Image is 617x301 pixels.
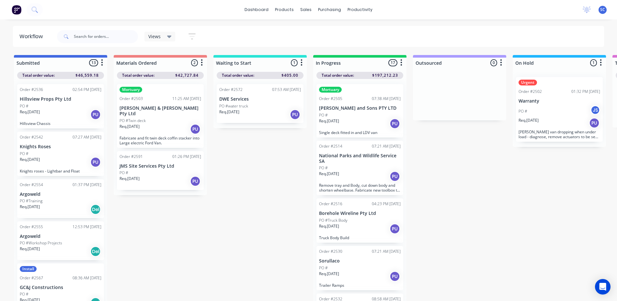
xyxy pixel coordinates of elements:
[20,169,101,173] p: Knights roses - Lightbar and Float
[20,275,43,281] div: Order #2567
[120,154,143,160] div: Order #2591
[19,33,46,40] div: Workflow
[219,96,301,102] p: DWE Services
[319,249,342,254] div: Order #2530
[120,170,128,176] p: PO #
[372,72,398,78] span: $197,212.23
[20,234,101,239] p: Argoweld
[316,141,403,195] div: Order #251407:21 AM [DATE]National Parks and Wildlife Service SAPO #Req.[DATE]PURemove tray and B...
[20,121,101,126] p: Hillsview Chassis
[571,89,600,95] div: 01:32 PM [DATE]
[20,151,29,157] p: PO #
[390,271,400,282] div: PU
[519,108,527,114] p: PO #
[120,96,143,102] div: Order #2503
[73,224,101,230] div: 12:53 PM [DATE]
[74,30,138,43] input: Search for orders...
[148,33,161,40] span: Views
[297,5,315,15] div: sales
[319,118,339,124] p: Req. [DATE]
[372,96,401,102] div: 07:38 AM [DATE]
[589,118,600,128] div: PU
[20,285,101,290] p: GC&J Constructions
[20,240,62,246] p: PO #Workshop Projects
[20,96,101,102] p: Hillsview Props Pty Ltd
[20,103,29,109] p: PO #
[319,130,401,135] p: Single deck fitted in and LDV van
[120,118,146,124] p: PO #Twin deck
[390,224,400,234] div: PU
[120,163,201,169] p: JMS Site Services Pty Ltd
[316,198,403,243] div: Order #251604:23 PM [DATE]Borehole Wireline Pty LtdPO #Truck BodyReq.[DATE]PUTruck Body Build
[595,279,611,295] div: Open Intercom Messenger
[20,109,40,115] p: Req. [DATE]
[222,72,254,78] span: Total order value:
[319,96,342,102] div: Order #2505
[90,204,101,215] div: Del
[319,217,348,223] p: PO #Truck Body
[22,72,55,78] span: Total order value:
[315,5,344,15] div: purchasing
[20,192,101,197] p: Argoweld
[20,246,40,252] p: Req. [DATE]
[319,235,401,240] p: Truck Body Build
[319,87,342,93] div: Mortuary
[90,157,101,167] div: PU
[316,246,403,290] div: Order #253007:21 AM [DATE]SorullacoPO #Req.[DATE]PUTrailer Ramps
[290,109,300,120] div: PU
[319,165,328,171] p: PO #
[20,144,101,150] p: Knights Roses
[272,5,297,15] div: products
[20,204,40,210] p: Req. [DATE]
[217,84,303,123] div: Order #257207:53 AM [DATE]DWE ServicesPO #water truckReq.[DATE]PU
[372,201,401,207] div: 04:23 PM [DATE]
[319,211,401,216] p: Borehole Wireline Pty Ltd
[319,153,401,164] p: National Parks and Wildlife Service SA
[319,201,342,207] div: Order #2516
[17,132,104,176] div: Order #254207:27 AM [DATE]Knights RosesPO #Req.[DATE]PUKnights roses - Lightbar and Float
[319,143,342,149] div: Order #2514
[20,87,43,93] div: Order #2536
[75,72,99,78] span: $46,559.18
[20,134,43,140] div: Order #2542
[175,72,199,78] span: $42,727.84
[73,182,101,188] div: 01:37 PM [DATE]
[20,182,43,188] div: Order #2554
[20,198,42,204] p: PO #Training
[319,223,339,229] p: Req. [DATE]
[519,80,537,85] div: Urgent
[17,179,104,218] div: Order #255401:37 PM [DATE]ArgoweldPO #TrainingReq.[DATE]Del
[122,72,154,78] span: Total order value:
[600,7,605,13] span: SC
[20,224,43,230] div: Order #2555
[172,154,201,160] div: 01:26 PM [DATE]
[90,109,101,120] div: PU
[20,291,29,297] p: PO #
[172,96,201,102] div: 11:25 AM [DATE]
[190,176,200,186] div: PU
[17,221,104,260] div: Order #255512:53 PM [DATE]ArgoweldPO #Workshop ProjectsReq.[DATE]Del
[20,266,37,272] div: Install
[319,183,401,193] p: Remove tray and Body, cut down body and shorten wheelbase. Fabricate new toolbox to fit on tray t...
[372,143,401,149] div: 07:21 AM [DATE]
[219,87,243,93] div: Order #2572
[319,271,339,277] p: Req. [DATE]
[372,249,401,254] div: 07:21 AM [DATE]
[319,265,328,271] p: PO #
[73,134,101,140] div: 07:27 AM [DATE]
[117,84,204,148] div: MortuaryOrder #250311:25 AM [DATE][PERSON_NAME] & [PERSON_NAME] Pty LtdPO #Twin deckReq.[DATE]PUF...
[322,72,354,78] span: Total order value:
[319,106,401,111] p: [PERSON_NAME] and Sons PTY LTD
[219,103,248,109] p: PO #water truck
[17,84,104,128] div: Order #253602:54 PM [DATE]Hillsview Props Pty LtdPO #Req.[DATE]PUHillsview Chassis
[519,129,600,139] p: [PERSON_NAME] van dropping when under load - diagnose, remove actuators to be sent away for repai...
[90,246,101,257] div: Del
[190,124,200,134] div: PU
[12,5,21,15] img: Factory
[281,72,298,78] span: $405.00
[319,258,401,264] p: Sorullaco
[319,112,328,118] p: PO #
[519,117,539,123] p: Req. [DATE]
[272,87,301,93] div: 07:53 AM [DATE]
[120,87,142,93] div: Mortuary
